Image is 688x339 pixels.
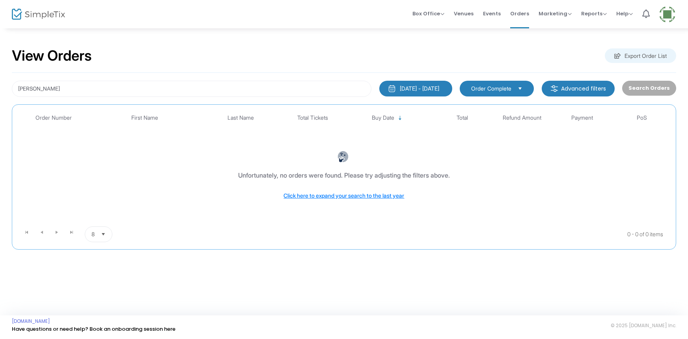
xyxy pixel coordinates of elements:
h2: View Orders [12,47,92,65]
span: Events [483,4,501,24]
a: Have questions or need help? Book an onboarding session here [12,325,175,333]
span: 8 [91,230,95,238]
span: © 2025 [DOMAIN_NAME] Inc. [611,322,676,329]
th: Total [432,109,492,127]
div: Data table [16,109,672,223]
span: Sortable [397,115,403,121]
span: Reports [581,10,607,17]
th: Total Tickets [283,109,343,127]
img: monthly [388,85,396,93]
span: First Name [132,115,158,121]
kendo-pager-info: 0 - 0 of 0 items [191,226,663,242]
div: Unfortunately, no orders were found. Please try adjusting the filters above. [238,170,450,180]
m-button: Advanced filters [542,81,615,96]
span: Order Number [35,115,72,121]
span: Marketing [539,10,572,17]
button: Select [515,84,526,93]
span: Help [616,10,633,17]
span: Box Office [412,10,444,17]
span: Payment [571,115,593,121]
div: [DATE] - [DATE] [400,85,439,93]
span: PoS [637,115,647,121]
span: Last Name [227,115,254,121]
button: [DATE] - [DATE] [379,81,452,96]
input: Search by name, email, phone, order number, ip address, or last 4 digits of card [12,81,371,97]
a: [DOMAIN_NAME] [12,318,50,324]
span: Order Complete [471,85,511,93]
span: Click here to expand your search to the last year [284,192,405,199]
img: filter [550,85,558,93]
th: Refund Amount [492,109,552,127]
button: Select [98,227,109,242]
span: Venues [454,4,474,24]
span: Buy Date [372,115,394,121]
img: face-thinking.png [337,151,349,163]
span: Orders [510,4,529,24]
